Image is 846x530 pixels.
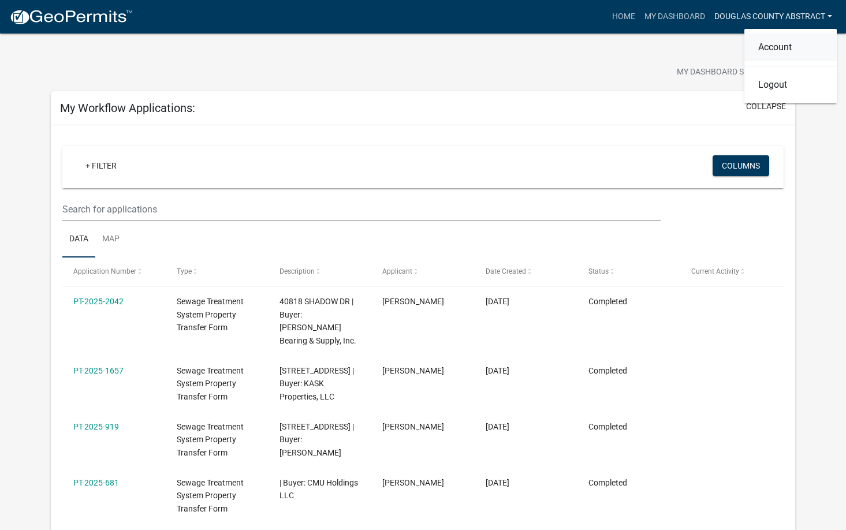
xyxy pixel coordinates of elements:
[744,29,837,103] div: Douglas County Abstract
[486,267,526,275] span: Date Created
[588,297,627,306] span: Completed
[73,297,124,306] a: PT-2025-2042
[279,478,358,501] span: | Buyer: CMU Holdings LLC
[677,66,776,80] span: My Dashboard Settings
[382,422,444,431] span: Jennifer Cavers
[177,478,244,514] span: Sewage Treatment System Property Transfer Form
[177,366,244,402] span: Sewage Treatment System Property Transfer Form
[73,478,119,487] a: PT-2025-681
[474,257,577,285] datatable-header-cell: Date Created
[608,6,640,28] a: Home
[486,297,509,306] span: 08/12/2025
[486,422,509,431] span: 04/29/2025
[668,61,802,84] button: My Dashboard Settingssettings
[588,267,609,275] span: Status
[640,6,710,28] a: My Dashboard
[588,422,627,431] span: Completed
[588,366,627,375] span: Completed
[382,267,412,275] span: Applicant
[269,257,371,285] datatable-header-cell: Description
[710,6,837,28] a: Douglas County Abstract
[177,297,244,333] span: Sewage Treatment System Property Transfer Form
[62,221,95,258] a: Data
[279,422,354,458] span: 219 DAYTON AVE S | Buyer: Christina Noll
[382,366,444,375] span: Jennifer Cavers
[177,267,192,275] span: Type
[279,366,354,402] span: 25894 CO HWY 73 | Buyer: KASK Properties, LLC
[382,478,444,487] span: Jennifer Cavers
[680,257,783,285] datatable-header-cell: Current Activity
[371,257,474,285] datatable-header-cell: Applicant
[691,267,739,275] span: Current Activity
[577,257,680,285] datatable-header-cell: Status
[166,257,269,285] datatable-header-cell: Type
[382,297,444,306] span: Jennifer Cavers
[744,71,837,99] a: Logout
[62,257,165,285] datatable-header-cell: Application Number
[76,155,126,176] a: + Filter
[95,221,126,258] a: Map
[60,101,195,115] h5: My Workflow Applications:
[279,297,356,345] span: 40818 SHADOW DR | Buyer: Morris Bearing & Supply, Inc.
[73,422,119,431] a: PT-2025-919
[744,33,837,61] a: Account
[713,155,769,176] button: Columns
[588,478,627,487] span: Completed
[73,366,124,375] a: PT-2025-1657
[746,100,786,113] button: collapse
[486,478,509,487] span: 04/03/2025
[279,267,315,275] span: Description
[62,197,660,221] input: Search for applications
[486,366,509,375] span: 07/10/2025
[177,422,244,458] span: Sewage Treatment System Property Transfer Form
[73,267,136,275] span: Application Number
